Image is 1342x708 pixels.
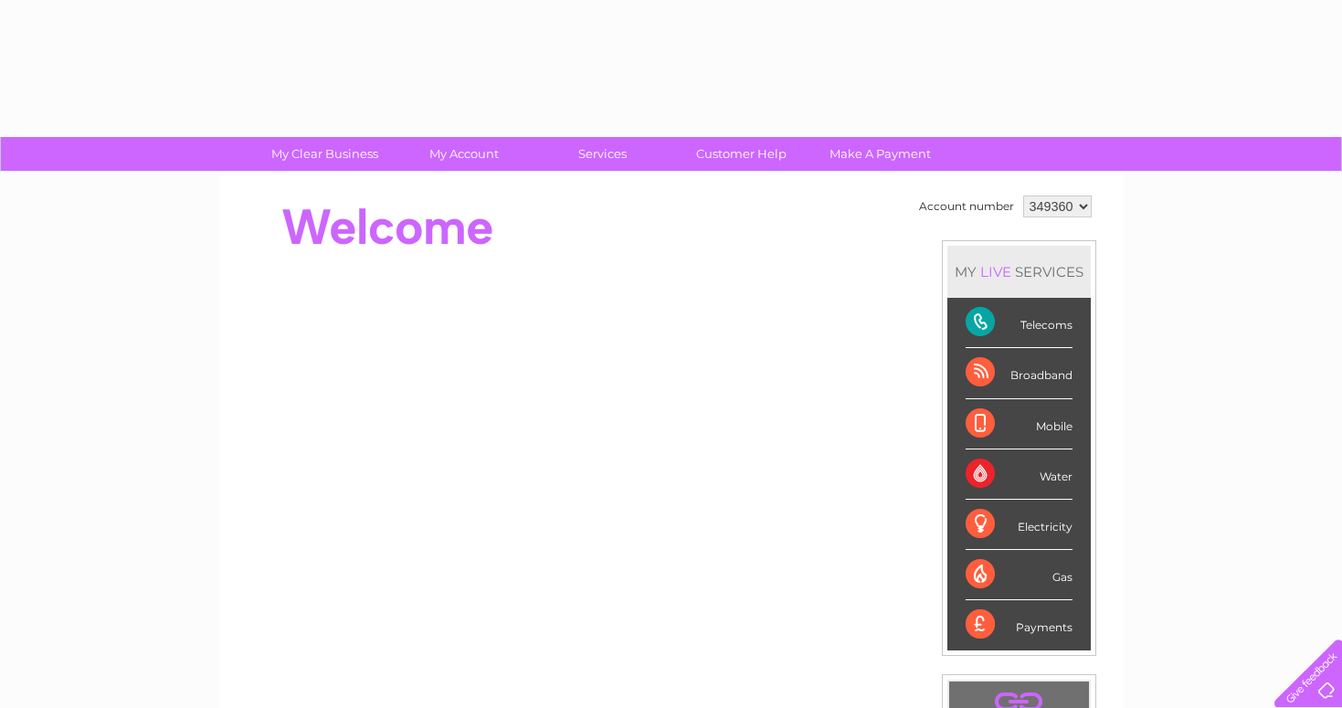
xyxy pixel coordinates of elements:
[914,191,1019,222] td: Account number
[966,348,1073,398] div: Broadband
[527,137,678,171] a: Services
[388,137,539,171] a: My Account
[966,600,1073,650] div: Payments
[947,246,1091,298] div: MY SERVICES
[977,263,1015,280] div: LIVE
[966,298,1073,348] div: Telecoms
[249,137,400,171] a: My Clear Business
[966,399,1073,449] div: Mobile
[666,137,817,171] a: Customer Help
[966,550,1073,600] div: Gas
[805,137,956,171] a: Make A Payment
[966,449,1073,500] div: Water
[966,500,1073,550] div: Electricity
